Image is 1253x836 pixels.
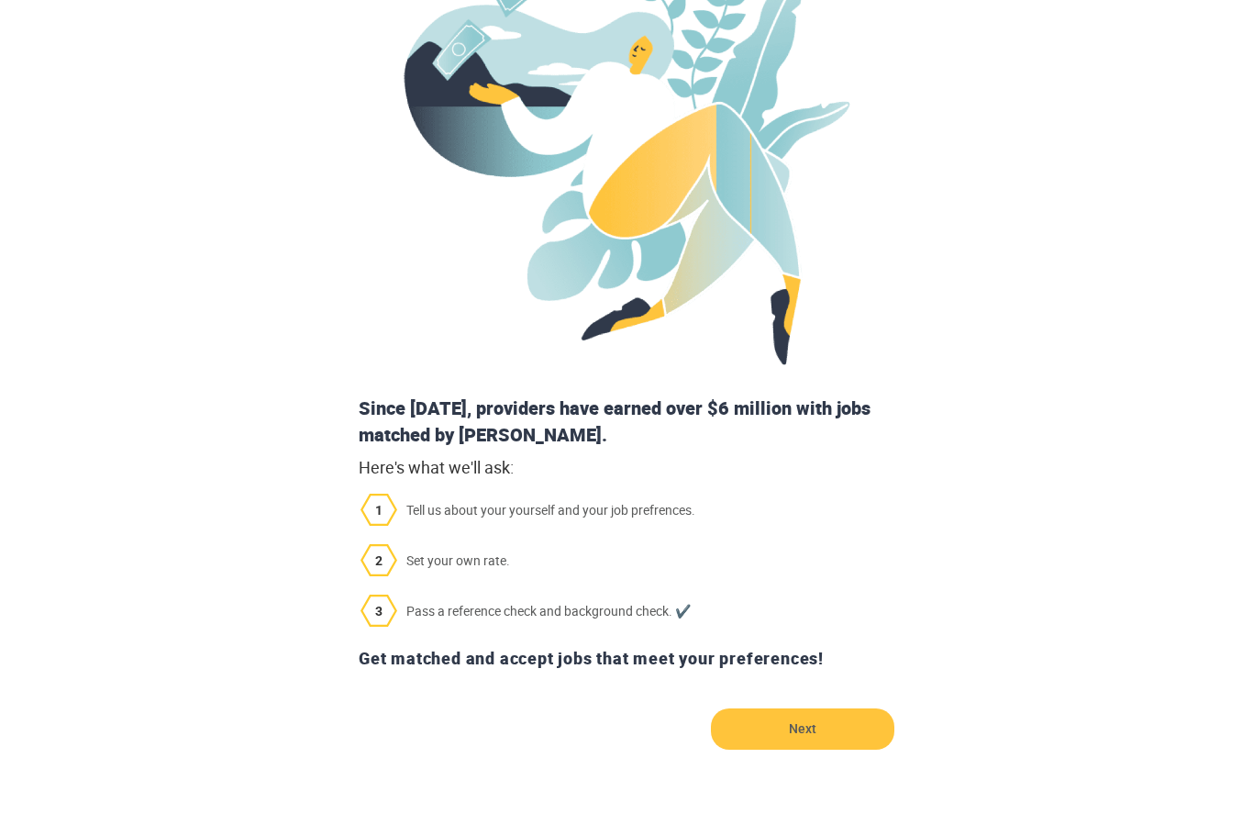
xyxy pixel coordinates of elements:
[360,603,397,621] span: 3
[351,495,902,527] span: Tell us about your yourself and your job prefrences.
[360,552,397,571] span: 2
[360,502,397,520] span: 1
[711,709,894,751] button: Next
[360,545,397,577] img: 2
[351,639,902,680] div: Get matched and accept jobs that meet your preferences!
[360,495,397,527] img: 1
[351,596,902,628] span: Pass a reference check and background check. ✔️
[351,545,902,577] span: Set your own rate.
[351,457,902,481] div: Here's what we'll ask:
[351,396,902,449] div: Since [DATE], providers have earned over $6 million with jobs matched by [PERSON_NAME].
[360,596,397,628] img: 3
